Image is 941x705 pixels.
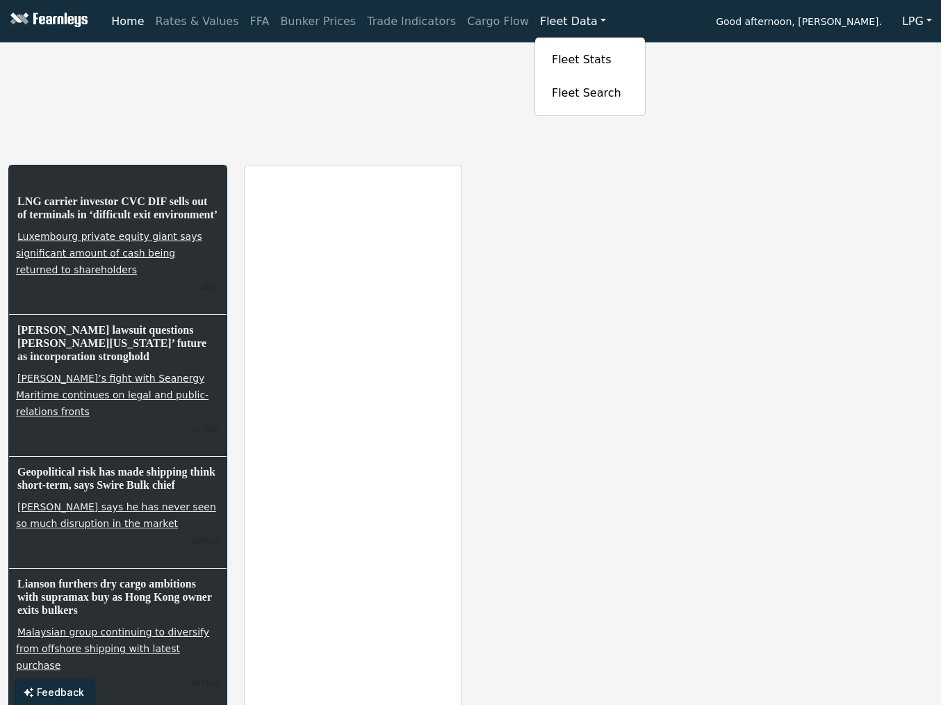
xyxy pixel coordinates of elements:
a: Rates & Values [150,8,245,35]
a: Malaysian group continuing to diversify from offshore shipping with latest purchase [16,625,209,672]
img: Fearnleys Logo [7,13,88,30]
small: 8/21/2025, 12:51:36 PM [190,423,219,435]
a: Bunker Prices [275,8,361,35]
a: Fleet Stats [535,43,645,76]
a: Trade Indicators [361,8,461,35]
iframe: mini symbol-overview TradingView widget [714,485,933,638]
a: Cargo Flow [461,8,534,35]
small: 8/21/2025, 1:50:32 PM [201,282,219,293]
h6: Geopolitical risk has made shipping think short-term, says Swire Bulk chief [16,464,220,493]
span: Good afternoon, [PERSON_NAME]. [716,11,882,35]
small: 8/21/2025, 12:14:48 PM [190,677,219,688]
iframe: mini symbol-overview TradingView widget [714,318,933,471]
h6: [PERSON_NAME] lawsuit questions [PERSON_NAME][US_STATE]’ future as incorporation stronghold [16,322,220,365]
h6: LNG carrier investor CVC DIF sells out of terminals in ‘difficult exit environment’ [16,193,220,222]
a: Fleet Stats [546,46,634,74]
a: Fleet Search [535,76,645,110]
small: 8/21/2025, 12:21:48 PM [190,535,219,546]
a: [PERSON_NAME]’s fight with Seanergy Maritime continues on legal and public-relations fronts [16,371,208,419]
iframe: mini symbol-overview TradingView widget [714,165,933,318]
div: Fleet Data [534,37,646,116]
button: LPG [893,8,941,35]
a: Fleet Data [534,8,612,35]
iframe: market overview TradingView widget [479,165,698,486]
h6: Lianson furthers dry cargo ambitions with supramax buy as Hong Kong owner exits bulkers [16,576,220,619]
a: Luxembourg private equity giant says significant amount of cash being returned to shareholders [16,229,202,277]
a: FFA [245,8,275,35]
iframe: tickers TradingView widget [8,98,933,148]
iframe: tickers TradingView widget [8,48,933,98]
a: [PERSON_NAME] says he has never seen so much disruption in the market [16,500,216,530]
a: Home [106,8,149,35]
a: Fleet Search [546,79,634,107]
